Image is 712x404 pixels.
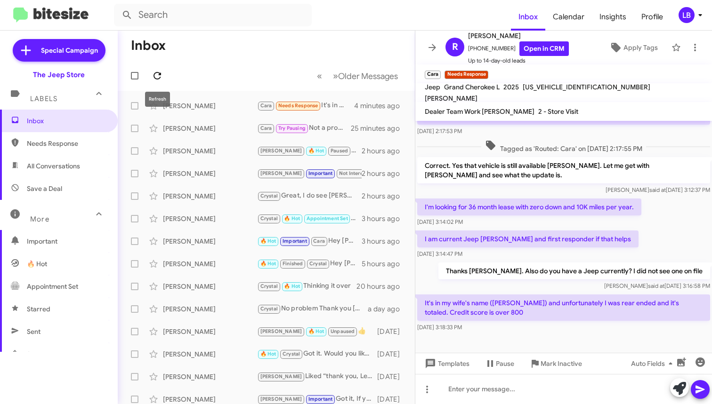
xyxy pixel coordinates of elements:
[468,30,569,41] span: [PERSON_NAME]
[417,157,710,183] p: Correct. Yes that vehicle is still available [PERSON_NAME]. Let me get with [PERSON_NAME] and see...
[163,282,257,291] div: [PERSON_NAME]
[163,191,257,201] div: [PERSON_NAME]
[519,41,569,56] a: Open in CRM
[257,168,362,179] div: Absolutely! Glad it worked out and you were able to get it. Good luck with the vehicle and let us...
[354,101,407,111] div: 4 minutes ago
[417,324,462,331] span: [DATE] 3:18:33 PM
[362,259,407,269] div: 5 hours ago
[425,83,440,91] span: Jeep
[257,123,351,134] div: Not a problem at all. when you have a better time [DATE] feel free to leave it here or with [PERS...
[604,282,710,289] span: [PERSON_NAME] [DATE] 3:16:58 PM
[41,46,98,55] span: Special Campaign
[33,70,85,79] div: The Jeep Store
[257,213,362,224] div: Sounds good. You can ask for [PERSON_NAME] when you arrive.
[545,3,592,31] a: Calendar
[260,261,276,267] span: 🔥 Hot
[417,218,463,225] span: [DATE] 3:14:02 PM
[679,7,695,23] div: LB
[308,328,324,334] span: 🔥 Hot
[317,70,322,82] span: «
[27,116,107,126] span: Inbox
[30,215,49,223] span: More
[163,327,257,336] div: [PERSON_NAME]
[417,127,462,135] span: [DATE] 2:17:53 PM
[163,304,257,314] div: [PERSON_NAME]
[163,101,257,111] div: [PERSON_NAME]
[27,327,40,336] span: Sent
[468,41,569,56] span: [PHONE_NUMBER]
[377,349,407,359] div: [DATE]
[27,282,78,291] span: Appointment Set
[260,148,302,154] span: [PERSON_NAME]
[278,125,306,131] span: Try Pausing
[27,161,80,171] span: All Conversations
[283,351,300,357] span: Crystal
[27,349,40,359] span: Sold
[260,193,278,199] span: Crystal
[163,146,257,156] div: [PERSON_NAME]
[308,170,333,176] span: Important
[599,39,667,56] button: Apply Tags
[631,355,676,372] span: Auto Fields
[503,83,519,91] span: 2025
[538,107,578,116] span: 2 - Store Visit
[257,303,368,314] div: No problem Thank you [PERSON_NAME]
[283,261,303,267] span: Finished
[30,95,57,103] span: Labels
[260,215,278,222] span: Crystal
[377,395,407,404] div: [DATE]
[377,372,407,381] div: [DATE]
[257,236,362,246] div: Hey [PERSON_NAME], This is [PERSON_NAME] lefthand sales manager at the jeep store in [GEOGRAPHIC_...
[362,237,407,246] div: 3 hours ago
[623,355,684,372] button: Auto Fields
[362,169,407,178] div: 2 hours ago
[649,186,666,193] span: said at
[13,39,105,62] a: Special Campaign
[163,124,257,133] div: [PERSON_NAME]
[131,38,166,53] h1: Inbox
[481,140,646,153] span: Tagged as 'Routed: Cara' on [DATE] 2:17:55 PM
[308,396,333,402] span: Important
[257,326,377,337] div: 👍
[163,214,257,223] div: [PERSON_NAME]
[257,349,377,359] div: Got it. Would you like to set up some time to come in to explore your options ?
[606,186,710,193] span: [PERSON_NAME] [DATE] 3:12:37 PM
[260,396,302,402] span: [PERSON_NAME]
[313,238,325,244] span: Cara
[260,238,276,244] span: 🔥 Hot
[592,3,634,31] a: Insights
[425,71,441,79] small: Cara
[417,294,710,321] p: It's in my wife's name ([PERSON_NAME]) and unfortunately I was rear ended and it's totaled. Credi...
[260,328,302,334] span: [PERSON_NAME]
[163,259,257,269] div: [PERSON_NAME]
[260,125,272,131] span: Cara
[338,71,398,81] span: Older Messages
[634,3,671,31] a: Profile
[257,190,362,201] div: Great, I do see [PERSON_NAME] is keeping an eye out for something particular for you. Should we g...
[522,355,590,372] button: Mark Inactive
[368,304,407,314] div: a day ago
[362,191,407,201] div: 2 hours ago
[417,250,462,257] span: [DATE] 3:14:47 PM
[257,371,377,382] div: Liked “thank you, Let me see if its something my used car manager would be interested in.”
[356,282,407,291] div: 20 hours ago
[362,146,407,156] div: 2 hours ago
[309,261,327,267] span: Crystal
[114,4,312,26] input: Search
[331,148,348,154] span: Paused
[331,328,355,334] span: Unpaused
[417,230,639,247] p: I am current Jeep [PERSON_NAME] and first responder if that helps
[163,169,257,178] div: [PERSON_NAME]
[648,282,664,289] span: said at
[27,139,107,148] span: Needs Response
[327,66,404,86] button: Next
[284,283,300,289] span: 🔥 Hot
[468,56,569,65] span: Up to 14-day-old leads
[425,94,477,103] span: [PERSON_NAME]
[284,215,300,222] span: 🔥 Hot
[163,349,257,359] div: [PERSON_NAME]
[623,39,658,56] span: Apply Tags
[425,107,534,116] span: Dealer Team Work [PERSON_NAME]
